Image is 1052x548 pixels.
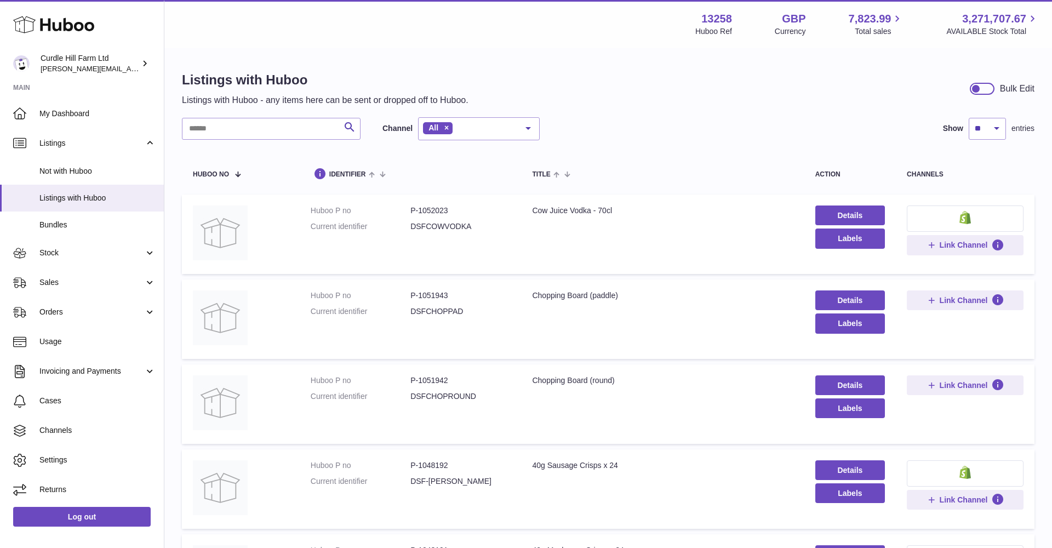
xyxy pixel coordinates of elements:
span: Returns [39,484,156,495]
a: Details [815,206,885,225]
dd: P-1051942 [410,375,510,386]
dd: P-1052023 [410,206,510,216]
a: 7,823.99 Total sales [849,12,904,37]
button: Link Channel [907,290,1024,310]
img: shopify-small.png [959,211,971,224]
span: entries [1011,123,1034,134]
dd: P-1048192 [410,460,510,471]
strong: GBP [782,12,805,26]
a: Details [815,375,885,395]
span: All [428,123,438,132]
div: Huboo Ref [695,26,732,37]
a: 3,271,707.67 AVAILABLE Stock Total [946,12,1039,37]
span: Settings [39,455,156,465]
div: Currency [775,26,806,37]
dd: DSFCHOPROUND [410,391,510,402]
dt: Huboo P no [311,460,410,471]
button: Labels [815,398,885,418]
span: Total sales [855,26,904,37]
a: Details [815,460,885,480]
img: Cow Juice Vodka - 70cl [193,206,248,260]
dd: DSFCOWVODKA [410,221,510,232]
span: Sales [39,277,144,288]
a: Log out [13,507,151,527]
dd: P-1051943 [410,290,510,301]
button: Link Channel [907,235,1024,255]
button: Labels [815,229,885,248]
dt: Huboo P no [311,206,410,216]
span: Listings with Huboo [39,193,156,203]
button: Labels [815,313,885,333]
button: Link Channel [907,375,1024,395]
span: Invoicing and Payments [39,366,144,376]
span: Bundles [39,220,156,230]
img: Chopping Board (round) [193,375,248,430]
div: Cow Juice Vodka - 70cl [532,206,793,216]
a: Details [815,290,885,310]
p: Listings with Huboo - any items here can be sent or dropped off to Huboo. [182,94,468,106]
div: action [815,171,885,178]
img: 40g Sausage Crisps x 24 [193,460,248,515]
h1: Listings with Huboo [182,71,468,89]
span: 3,271,707.67 [962,12,1026,26]
span: Listings [39,138,144,149]
dt: Huboo P no [311,290,410,301]
span: Link Channel [940,240,988,250]
span: Cases [39,396,156,406]
span: Not with Huboo [39,166,156,176]
span: 7,823.99 [849,12,891,26]
span: identifier [329,171,366,178]
span: Usage [39,336,156,347]
button: Labels [815,483,885,503]
div: channels [907,171,1024,178]
img: charlotte@diddlysquatfarmshop.com [13,55,30,72]
span: Orders [39,307,144,317]
div: Curdle Hill Farm Ltd [41,53,139,74]
button: Link Channel [907,490,1024,510]
div: Chopping Board (paddle) [532,290,793,301]
dd: DSFCHOPPAD [410,306,510,317]
dt: Current identifier [311,306,410,317]
span: title [532,171,550,178]
span: Link Channel [940,380,988,390]
label: Show [943,123,963,134]
span: Stock [39,248,144,258]
dt: Current identifier [311,221,410,232]
span: AVAILABLE Stock Total [946,26,1039,37]
div: Chopping Board (round) [532,375,793,386]
span: Channels [39,425,156,436]
span: My Dashboard [39,109,156,119]
span: Link Channel [940,495,988,505]
dt: Current identifier [311,476,410,487]
dt: Current identifier [311,391,410,402]
dt: Huboo P no [311,375,410,386]
span: Huboo no [193,171,229,178]
div: Bulk Edit [1000,83,1034,95]
dd: DSF-[PERSON_NAME] [410,476,510,487]
span: Link Channel [940,295,988,305]
div: 40g Sausage Crisps x 24 [532,460,793,471]
strong: 13258 [701,12,732,26]
img: shopify-small.png [959,466,971,479]
img: Chopping Board (paddle) [193,290,248,345]
span: [PERSON_NAME][EMAIL_ADDRESS][DOMAIN_NAME] [41,64,220,73]
label: Channel [382,123,413,134]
